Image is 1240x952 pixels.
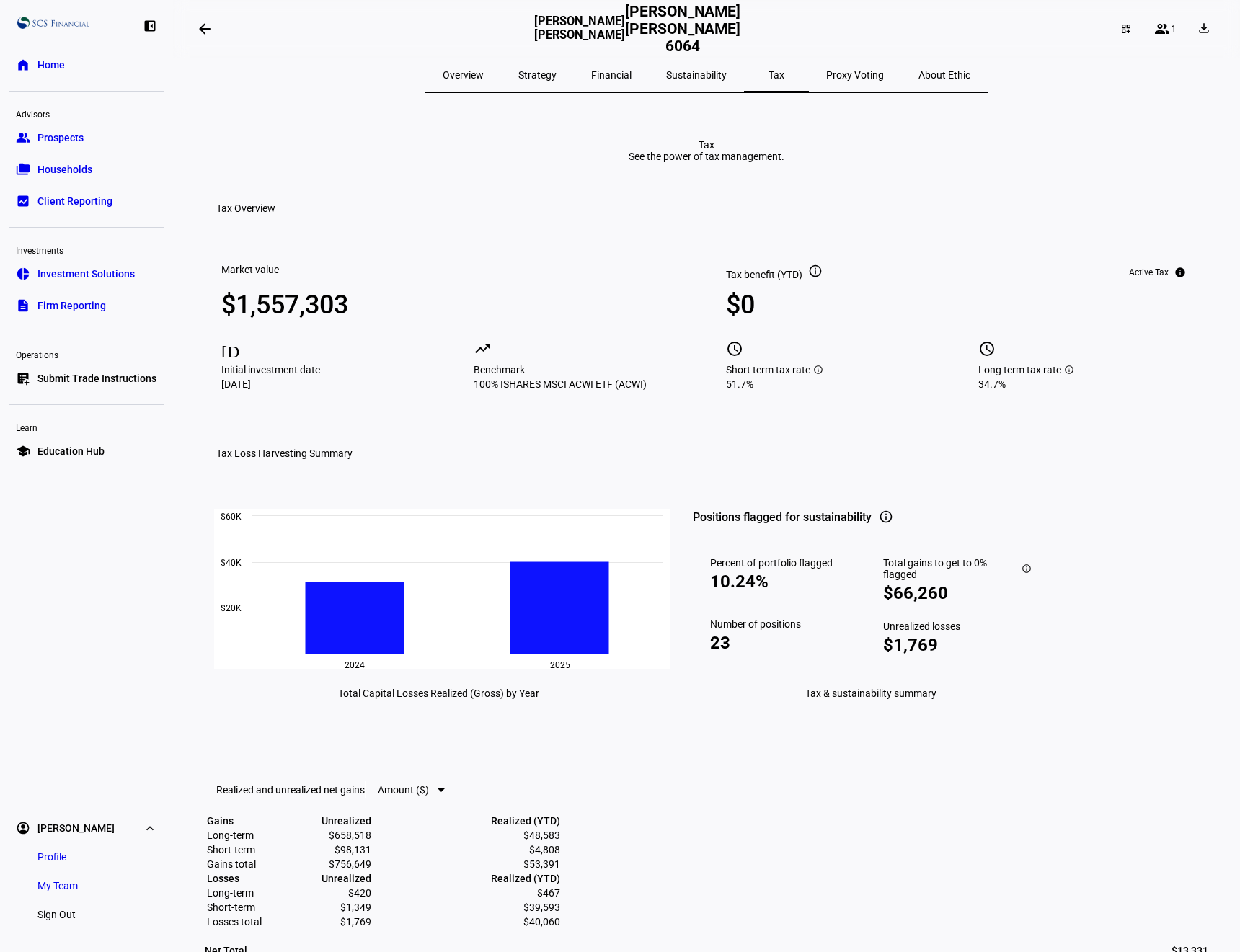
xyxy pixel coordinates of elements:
span: My Team [37,878,78,893]
span: Losses total [207,916,262,927]
span: Education Hub [37,444,105,458]
eth-data-table-title: Realized and unrealized net gains [216,784,365,796]
div: Initial investment date [221,364,435,375]
span: Households [37,162,92,177]
a: Profile [26,842,78,871]
td: $40,060 [373,915,561,928]
td: $98,131 [264,843,372,856]
mat-icon: group [1153,20,1171,37]
span: [PERSON_NAME] [37,821,115,835]
td: Unrealized [264,872,372,885]
div: $1,769 [883,635,1032,655]
span: Short-term [207,844,255,855]
div: Total Capital Losses Realized (Gross) by Year [207,688,670,699]
eth-mat-symbol: pie_chart [16,267,30,281]
mat-icon: dashboard_customize [1120,23,1132,35]
text: 2025 [550,660,570,670]
div: See the power of tax management. [629,151,784,162]
h3: Tax Loss Harvesting Summary [216,448,353,459]
a: descriptionFirm Reporting [9,291,164,320]
a: homeHome [9,50,164,79]
td: Unrealized [264,814,372,827]
span: Firm Reporting [37,298,106,313]
span: Strategy [518,70,557,80]
span: Profile [37,850,66,864]
eth-mat-symbol: list_alt_add [16,371,30,386]
td: Realized (YTD) [373,872,561,885]
mat-icon: arrow_backwards [196,20,213,37]
div: 51.7% [726,378,939,390]
a: bid_landscapeClient Reporting [9,187,164,215]
td: Realized (YTD) [373,814,561,827]
span: Tax [769,70,784,80]
td: $420 [264,886,372,899]
span: Short-term [207,902,255,913]
span: Home [37,58,65,72]
eth-mat-symbol: home [16,58,30,72]
div: 10.24% [710,571,837,592]
div: Benchmark [474,364,687,375]
span: Long-term [207,887,254,899]
span: Sustainability [666,70,727,80]
h3: [PERSON_NAME] [PERSON_NAME] [534,14,625,53]
div: Learn [9,417,164,437]
text: 2024 [345,660,365,670]
div: 34.7% [978,378,1192,390]
td: $756,649 [264,858,372,871]
td: $467 [373,886,561,899]
eth-report-page-title: Tax [205,139,1208,162]
h2: [PERSON_NAME] [PERSON_NAME] 6064 [625,3,740,55]
mat-icon: info [813,365,823,375]
div: $1,557,303 [221,290,435,319]
div: $0 [726,290,939,319]
span: Total gains to get to 0% flagged [883,557,1019,580]
div: $66,260 [883,583,1032,603]
span: Overview [443,70,484,80]
eth-mat-symbol: left_panel_close [143,19,157,33]
td: $48,583 [373,829,561,842]
td: $1,769 [264,915,372,928]
div: Advisors [9,103,164,123]
mat-icon: schedule [978,340,996,357]
td: $1,349 [264,901,372,914]
mat-icon: [DATE] [221,340,239,357]
mat-icon: download [1197,21,1211,35]
div: Market value [221,264,279,275]
span: Prospects [37,130,84,145]
eth-mat-symbol: group [16,130,30,145]
h3: Tax Overview [216,203,275,214]
span: Short term tax rate [726,364,810,375]
div: Tax [629,139,784,151]
span: Sign Out [37,907,76,922]
span: Gains total [207,858,256,870]
a: groupProspects [9,123,164,152]
mat-icon: info [1064,365,1074,375]
span: Submit Trade Instructions [37,371,156,386]
a: folder_copyHouseholds [9,155,164,184]
mat-icon: info [1022,564,1032,574]
span: Long term tax rate [978,364,1061,375]
div: Active Tax [1129,267,1169,278]
span: Proxy Voting [826,70,884,80]
span: Amount ($) [378,784,429,796]
div: 23 [710,633,837,653]
eth-mat-symbol: folder_copy [16,162,30,177]
eth-mat-symbol: account_circle [16,821,30,835]
eth-mat-symbol: bid_landscape [16,194,30,208]
eth-mat-symbol: expand_more [143,821,157,835]
div: Tax & sustainability summary [693,688,1049,699]
div: Operations [9,344,164,364]
span: Tax benefit (YTD) [726,269,802,280]
span: Positions flagged for sustainability [693,509,872,526]
span: Unrealized losses [883,620,960,632]
td: Gains [206,814,262,827]
div: Number of positions [710,618,837,630]
div: Investments [9,239,164,259]
div: [DATE] [221,378,435,390]
div: 100% ISHARES MSCI ACWI ETF (ACWI) [474,378,687,390]
eth-mat-symbol: school [16,444,30,458]
td: $39,593 [373,901,561,914]
mat-icon: info [879,510,893,524]
span: Financial [591,70,632,80]
td: $658,518 [264,829,372,842]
